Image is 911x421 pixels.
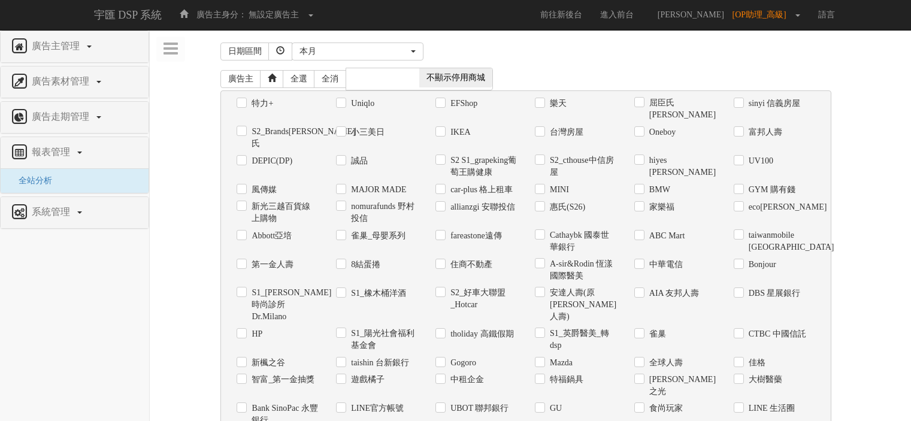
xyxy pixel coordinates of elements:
[447,126,470,138] label: IKEA
[447,98,477,110] label: EFShop
[646,97,716,121] label: 屈臣氏[PERSON_NAME]
[348,357,409,369] label: taishin 台新銀行
[249,201,318,225] label: 新光三越百貨線上購物
[547,155,616,178] label: S2_cthouse中信房屋
[348,155,368,167] label: 誠品
[348,402,404,414] label: LINE官方帳號
[746,98,801,110] label: sinyi 信義房屋
[249,126,318,150] label: S2_Brands[PERSON_NAME]氏
[652,10,730,19] span: [PERSON_NAME]
[646,374,716,398] label: [PERSON_NAME]之光
[746,229,815,253] label: taiwanmobile [GEOGRAPHIC_DATA]
[547,184,569,196] label: MINI
[249,155,292,167] label: DEPIC(DP)
[196,10,247,19] span: 廣告主身分：
[348,230,405,242] label: 雀巢_母嬰系列
[547,258,616,282] label: A-sir&Rodin 恆漾國際醫美
[447,155,517,178] label: S2 S1_grapeking葡萄王購健康
[292,43,423,60] button: 本月
[547,229,616,253] label: Cathaybk 國泰世華銀行
[348,98,374,110] label: Uniqlo
[447,328,513,340] label: tholiday 高鐵假期
[547,328,616,352] label: S1_英爵醫美_轉dsp
[348,287,406,299] label: S1_橡木桶洋酒
[29,111,95,122] span: 廣告走期管理
[29,147,76,157] span: 報表管理
[646,184,670,196] label: BMW
[348,201,417,225] label: nomurafunds 野村投信
[29,41,86,51] span: 廣告主管理
[746,126,782,138] label: 富邦人壽
[746,328,806,340] label: CTBC 中國信託
[646,287,700,299] label: AIA 友邦人壽
[447,184,513,196] label: car-plus 格上租車
[348,328,417,352] label: S1_陽光社會福利基金會
[547,98,567,110] label: 樂天
[447,201,515,213] label: allianzgi 安聯投信
[646,357,683,369] label: 全球人壽
[419,68,492,87] span: 不顯示停用商城
[746,402,795,414] label: LINE 生活圈
[447,402,509,414] label: UBOT 聯邦銀行
[746,374,782,386] label: 大樹醫藥
[249,10,299,19] span: 無設定廣告主
[10,72,140,92] a: 廣告素材管理
[10,108,140,127] a: 廣告走期管理
[249,184,277,196] label: 風傳媒
[447,259,492,271] label: 住商不動產
[348,374,385,386] label: 遊戲橘子
[646,259,683,271] label: 中華電信
[249,259,293,271] label: 第一金人壽
[10,203,140,222] a: 系統管理
[447,357,476,369] label: Gogoro
[547,402,562,414] label: GU
[746,201,815,213] label: eco[PERSON_NAME]
[547,374,583,386] label: 特福鍋具
[746,357,765,369] label: 佳格
[348,259,380,271] label: 8結蛋捲
[746,259,776,271] label: Bonjour
[299,46,408,57] div: 本月
[249,374,314,386] label: 智富_第一金抽獎
[547,287,616,323] label: 安達人壽(原[PERSON_NAME]人壽)
[547,126,583,138] label: 台灣房屋
[547,201,585,213] label: 惠氏(S26)
[10,143,140,162] a: 報表管理
[249,328,262,340] label: HP
[646,126,676,138] label: Oneboy
[249,98,273,110] label: 特力+
[249,287,318,323] label: S1_[PERSON_NAME]時尚診所Dr.Milano
[646,155,716,178] label: hiyes [PERSON_NAME]
[283,70,315,88] a: 全選
[447,230,502,242] label: fareastone遠傳
[646,201,674,213] label: 家樂福
[746,155,773,167] label: UV100
[10,176,52,185] a: 全站分析
[646,328,666,340] label: 雀巢
[447,287,517,311] label: S2_好車大聯盟_Hotcar
[29,76,95,86] span: 廣告素材管理
[646,402,683,414] label: 食尚玩家
[646,230,685,242] label: ABC Mart
[29,207,76,217] span: 系統管理
[547,357,573,369] label: Mazda
[447,374,484,386] label: 中租企金
[733,10,792,19] span: [OP助理_高級]
[314,70,346,88] a: 全消
[746,287,801,299] label: DBS 星展銀行
[249,357,285,369] label: 新楓之谷
[10,37,140,56] a: 廣告主管理
[746,184,795,196] label: GYM 購有錢
[348,184,406,196] label: MAJOR MADE
[348,126,385,138] label: 小三美日
[249,230,292,242] label: Abbott亞培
